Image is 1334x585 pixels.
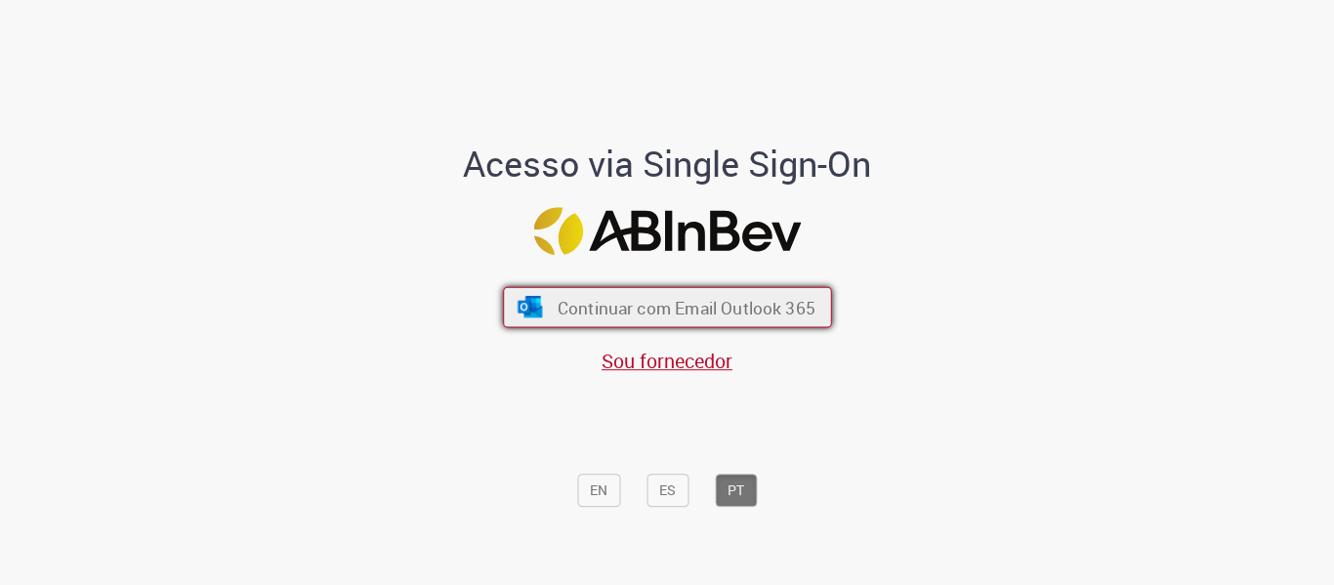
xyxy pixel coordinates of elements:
span: Continuar com Email Outlook 365 [557,296,814,318]
img: ícone Azure/Microsoft 360 [516,296,544,317]
h1: Acesso via Single Sign-On [396,146,938,185]
img: Logo ABInBev [533,207,801,255]
a: Sou fornecedor [602,348,732,374]
button: EN [577,474,620,507]
button: PT [715,474,757,507]
button: ícone Azure/Microsoft 360 Continuar com Email Outlook 365 [503,287,832,328]
button: ES [646,474,688,507]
